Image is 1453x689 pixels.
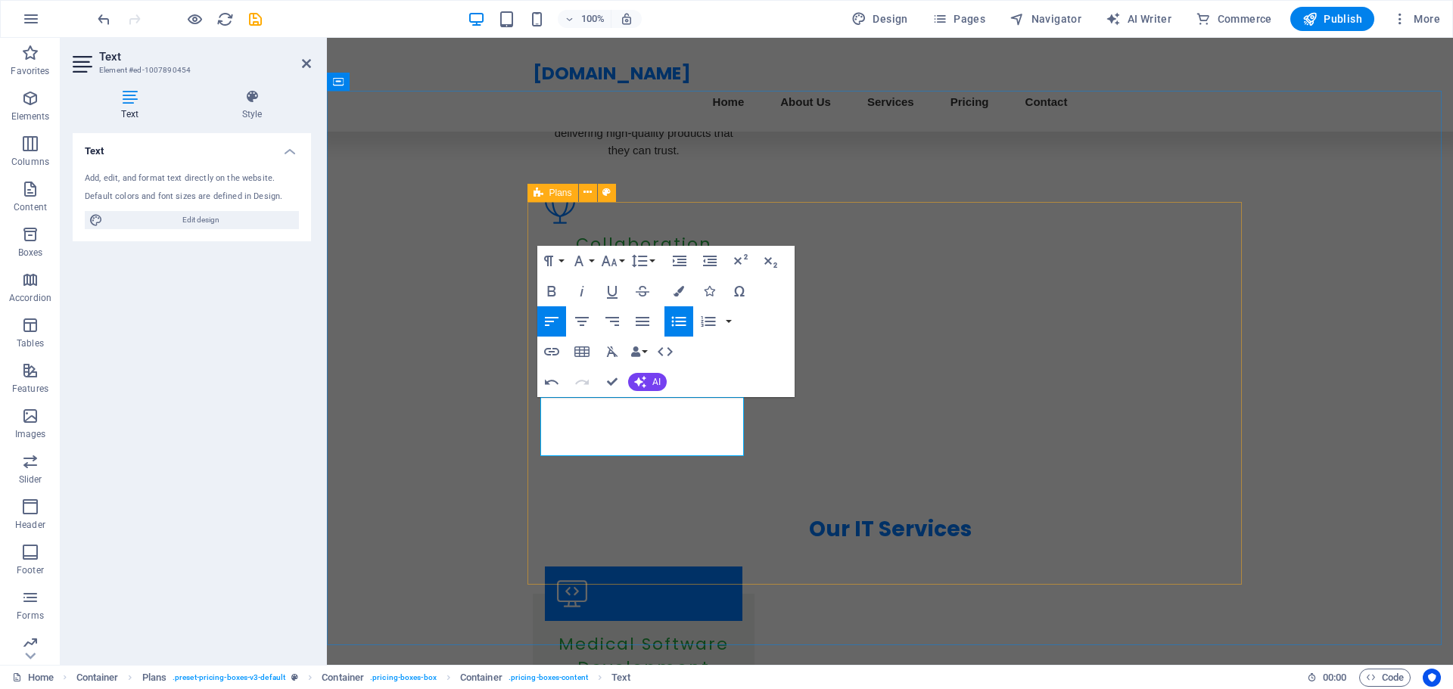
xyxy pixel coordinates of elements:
p: Boxes [18,247,43,259]
p: Features [12,383,48,395]
button: Insert Table [568,337,596,367]
h6: 100% [580,10,605,28]
i: Reload page [216,11,234,28]
span: Click to select. Double-click to edit [76,669,119,687]
p: Footer [17,564,44,576]
div: Add, edit, and format text directly on the website. [85,172,299,185]
h4: Style [193,89,311,121]
span: Publish [1302,11,1362,26]
button: AI [628,373,667,391]
button: Decrease Indent [695,246,724,276]
span: 00 00 [1323,669,1346,687]
button: Insert Link [537,337,566,367]
button: Code [1359,669,1411,687]
h2: Text [99,50,311,64]
span: Click to select. Double-click to edit [142,669,166,687]
span: AI Writer [1106,11,1171,26]
span: Click to select. Double-click to edit [611,669,630,687]
button: undo [95,10,113,28]
button: Align Right [598,306,627,337]
h4: Text [73,89,193,121]
p: Columns [11,156,49,168]
i: Save (Ctrl+S) [247,11,264,28]
i: On resize automatically adjust zoom level to fit chosen device. [620,12,633,26]
button: Colors [664,276,693,306]
button: Align Justify [628,306,657,337]
p: Slider [19,473,42,486]
span: Click to select. Double-click to edit [460,669,502,687]
p: Forms [17,610,44,622]
button: Subscript [756,246,785,276]
span: Commerce [1196,11,1272,26]
h3: Element #ed-1007890454 [99,64,281,77]
span: AI [652,377,661,386]
button: reload [216,10,234,28]
span: Edit design [107,211,294,229]
button: Edit design [85,211,299,229]
span: Design [851,11,908,26]
button: Ordered List [694,306,723,337]
p: Favorites [11,65,49,77]
button: HTML [651,337,680,367]
span: Plans [549,188,572,197]
button: Bold (Ctrl+B) [537,276,566,306]
p: Accordion [9,292,51,304]
span: Navigator [1010,11,1081,26]
button: Font Size [598,246,627,276]
span: . pricing-boxes-content [509,669,588,687]
button: More [1386,7,1446,31]
button: Line Height [628,246,657,276]
button: Redo (Ctrl+Shift+Z) [568,367,596,397]
div: Design (Ctrl+Alt+Y) [845,7,914,31]
span: More [1392,11,1440,26]
button: Increase Indent [665,246,694,276]
button: Navigator [1003,7,1087,31]
span: . pricing-boxes-box [370,669,437,687]
button: Underline (Ctrl+U) [598,276,627,306]
button: Icons [695,276,723,306]
h4: Text [73,133,311,160]
button: Unordered List [664,306,693,337]
a: Click to cancel selection. Double-click to open Pages [12,669,54,687]
button: Usercentrics [1423,669,1441,687]
span: . preset-pricing-boxes-v3-default [173,669,285,687]
button: Pages [926,7,991,31]
button: AI Writer [1100,7,1178,31]
button: Italic (Ctrl+I) [568,276,596,306]
div: Default colors and font sizes are defined in Design. [85,191,299,203]
p: Elements [11,110,50,123]
button: Clear Formatting [598,337,627,367]
i: Undo: Change text (Ctrl+Z) [95,11,113,28]
span: Code [1366,669,1404,687]
span: Click to select. Double-click to edit [322,669,364,687]
h6: Session time [1307,669,1347,687]
button: Special Characters [725,276,754,306]
button: Ordered List [723,306,735,337]
button: save [246,10,264,28]
span: : [1333,672,1336,683]
button: Paragraph Format [537,246,566,276]
button: Data Bindings [628,337,649,367]
button: Confirm (Ctrl+⏎) [598,367,627,397]
button: Align Left [537,306,566,337]
button: Publish [1290,7,1374,31]
button: 100% [558,10,611,28]
button: Font Family [568,246,596,276]
button: Strikethrough [628,276,657,306]
nav: breadcrumb [76,669,631,687]
button: Align Center [568,306,596,337]
span: Pages [932,11,985,26]
button: Undo (Ctrl+Z) [537,367,566,397]
button: Click here to leave preview mode and continue editing [185,10,204,28]
p: Images [15,428,46,440]
button: Design [845,7,914,31]
button: Superscript [726,246,755,276]
p: Header [15,519,45,531]
button: Commerce [1190,7,1278,31]
i: This element is a customizable preset [291,673,298,681]
p: Content [14,201,47,213]
p: Tables [17,337,44,349]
